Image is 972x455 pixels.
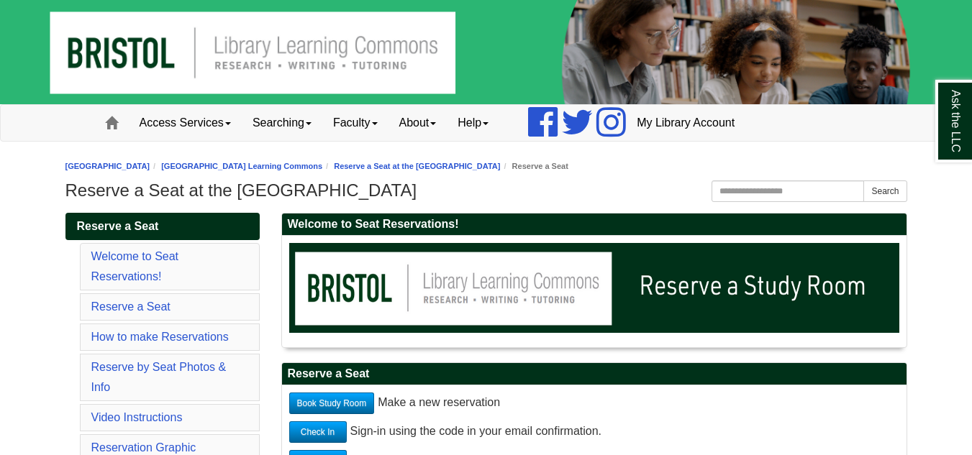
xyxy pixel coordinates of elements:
[129,105,242,141] a: Access Services
[334,162,500,170] a: Reserve a Seat at the [GEOGRAPHIC_DATA]
[447,105,499,141] a: Help
[863,180,907,202] button: Search
[91,361,227,393] a: Reserve by Seat Photos & Info
[626,105,745,141] a: My Library Account
[65,162,150,170] a: [GEOGRAPHIC_DATA]
[289,392,375,414] a: Book Study Room
[91,411,183,423] a: Video Instructions
[91,300,171,313] a: Reserve a Seat
[289,392,899,414] p: Make a new reservation
[242,105,322,141] a: Searching
[322,105,389,141] a: Faculty
[282,213,907,236] h2: Welcome to Seat Reservations!
[282,363,907,385] h2: Reserve a Seat
[161,162,322,170] a: [GEOGRAPHIC_DATA] Learning Commons
[289,421,899,443] p: Sign-in using the code in your email confirmation.
[91,331,229,343] a: How to make Reservations
[65,180,907,201] h1: Reserve a Seat at the [GEOGRAPHIC_DATA]
[65,160,907,173] nav: breadcrumb
[500,160,568,173] li: Reserve a Seat
[389,105,448,141] a: About
[65,213,260,240] a: Reserve a Seat
[91,441,196,454] a: Reservation Graphic
[77,220,159,232] span: Reserve a Seat
[91,250,179,282] a: Welcome to Seat Reservations!
[289,421,347,443] a: Check In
